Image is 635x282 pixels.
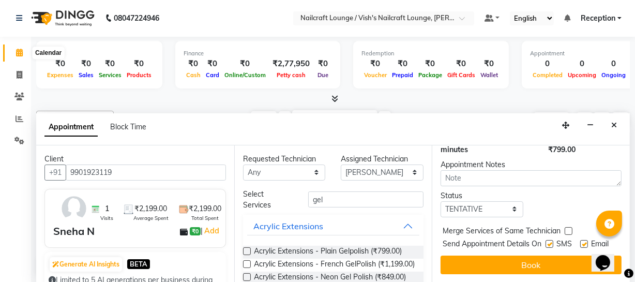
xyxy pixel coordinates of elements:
[607,117,622,133] button: Close
[44,118,98,137] span: Appointment
[203,58,222,70] div: ₹0
[33,47,64,60] div: Calendar
[44,154,226,165] div: Client
[251,111,277,127] span: Today
[416,71,445,79] span: Package
[201,225,221,237] span: |
[478,58,501,70] div: ₹0
[253,220,323,232] div: Acrylic Extensions
[184,49,332,58] div: Finance
[203,71,222,79] span: Card
[254,246,402,259] span: Acrylic Extensions - Plain Gelpolish (₹799.00)
[44,71,76,79] span: Expenses
[247,217,420,235] button: Acrylic Extensions
[389,58,416,70] div: ₹0
[389,71,416,79] span: Prepaid
[184,58,203,70] div: ₹0
[315,71,331,79] span: Due
[581,13,615,24] span: Reception
[361,71,389,79] span: Voucher
[127,259,150,269] span: BETA
[243,154,326,165] div: Requested Technician
[184,71,203,79] span: Cash
[114,4,159,33] b: 08047224946
[565,58,599,70] div: 0
[76,58,96,70] div: ₹0
[341,154,424,165] div: Assigned Technician
[190,227,201,235] span: ₹0
[445,71,478,79] span: Gift Cards
[592,241,625,272] iframe: chat widget
[50,257,122,272] button: Generate AI Insights
[44,49,154,58] div: Total
[361,58,389,70] div: ₹0
[96,58,124,70] div: ₹0
[44,165,66,181] button: +91
[534,112,569,127] button: ADD NEW
[76,71,96,79] span: Sales
[124,58,154,70] div: ₹0
[268,58,314,70] div: ₹2,77,950
[530,58,565,70] div: 0
[441,256,622,274] button: Book
[53,224,95,239] div: Sneha N
[443,239,541,251] span: Send Appointment Details On
[322,112,373,127] input: 2025-10-07
[59,194,89,224] img: avatar
[530,71,565,79] span: Completed
[314,58,332,70] div: ₹0
[599,71,628,79] span: Ongoing
[591,239,609,251] span: Email
[441,190,523,201] div: Status
[100,214,113,222] span: Visits
[110,122,146,131] span: Block Time
[105,203,109,214] span: 1
[133,214,169,222] span: Average Spent
[66,165,226,181] input: Search by Name/Mobile/Email/Code
[478,71,501,79] span: Wallet
[26,4,97,33] img: logo
[416,58,445,70] div: ₹0
[44,58,76,70] div: ₹0
[274,71,308,79] span: Petty cash
[189,203,221,214] span: ₹2,199.00
[441,159,622,170] div: Appointment Notes
[443,226,561,239] span: Merge Services of Same Technician
[134,203,167,214] span: ₹2,199.00
[308,191,424,207] input: Search by service name
[203,225,221,237] a: Add
[235,189,301,211] div: Select Services
[96,71,124,79] span: Services
[191,214,219,222] span: Total Spent
[254,259,415,272] span: Acrylic Extensions - French GelPolish (₹1,199.00)
[361,49,501,58] div: Redemption
[548,145,576,154] span: ₹799.00
[445,58,478,70] div: ₹0
[556,239,572,251] span: SMS
[222,58,268,70] div: ₹0
[222,71,268,79] span: Online/Custom
[599,58,628,70] div: 0
[441,134,528,154] span: 30 minutes
[565,71,599,79] span: Upcoming
[124,71,154,79] span: Products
